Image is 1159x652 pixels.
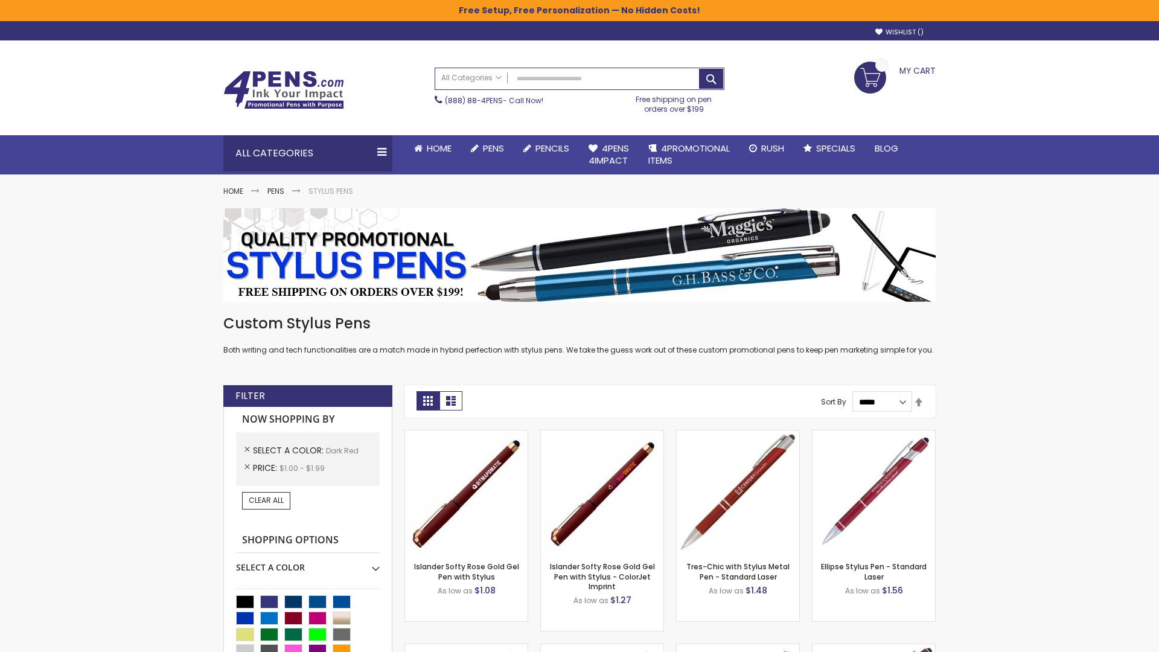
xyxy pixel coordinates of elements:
[435,68,508,88] a: All Categories
[610,594,631,606] span: $1.27
[794,135,865,162] a: Specials
[223,208,936,302] img: Stylus Pens
[474,584,496,596] span: $1.08
[308,186,353,196] strong: Stylus Pens
[541,430,663,553] img: Islander Softy Rose Gold Gel Pen with Stylus - ColorJet Imprint-Dark Red
[686,561,790,581] a: Tres-Chic with Stylus Metal Pen - Standard Laser
[249,495,284,505] span: Clear All
[875,142,898,155] span: Blog
[404,135,461,162] a: Home
[253,462,279,474] span: Price
[813,430,935,440] a: Ellipse Stylus Pen - Standard Laser-Dark Red
[267,186,284,196] a: Pens
[875,28,924,37] a: Wishlist
[816,142,855,155] span: Specials
[445,95,543,106] span: - Call Now!
[414,561,519,581] a: Islander Softy Rose Gold Gel Pen with Stylus
[242,492,290,509] a: Clear All
[761,142,784,155] span: Rush
[821,561,927,581] a: Ellipse Stylus Pen - Standard Laser
[326,446,359,456] span: Dark Red
[235,389,265,403] strong: Filter
[746,584,767,596] span: $1.48
[535,142,569,155] span: Pencils
[236,553,380,574] div: Select A Color
[223,71,344,109] img: 4Pens Custom Pens and Promotional Products
[253,444,326,456] span: Select A Color
[223,135,392,171] div: All Categories
[427,142,452,155] span: Home
[865,135,908,162] a: Blog
[417,391,439,411] strong: Grid
[589,142,629,167] span: 4Pens 4impact
[677,430,799,440] a: Tres-Chic with Stylus Metal Pen - Standard Laser-Dark Red
[223,186,243,196] a: Home
[445,95,503,106] a: (888) 88-4PENS
[405,430,528,553] img: Islander Softy Rose Gold Gel Pen with Stylus-Dark Red
[223,314,936,333] h1: Custom Stylus Pens
[845,586,880,596] span: As low as
[483,142,504,155] span: Pens
[405,430,528,440] a: Islander Softy Rose Gold Gel Pen with Stylus-Dark Red
[813,430,935,553] img: Ellipse Stylus Pen - Standard Laser-Dark Red
[648,142,730,167] span: 4PROMOTIONAL ITEMS
[223,314,936,356] div: Both writing and tech functionalities are a match made in hybrid perfection with stylus pens. We ...
[441,73,502,83] span: All Categories
[677,430,799,553] img: Tres-Chic with Stylus Metal Pen - Standard Laser-Dark Red
[624,90,725,114] div: Free shipping on pen orders over $199
[573,595,608,606] span: As low as
[709,586,744,596] span: As low as
[739,135,794,162] a: Rush
[821,397,846,407] label: Sort By
[579,135,639,174] a: 4Pens4impact
[236,407,380,432] strong: Now Shopping by
[236,528,380,554] strong: Shopping Options
[514,135,579,162] a: Pencils
[461,135,514,162] a: Pens
[550,561,655,591] a: Islander Softy Rose Gold Gel Pen with Stylus - ColorJet Imprint
[639,135,739,174] a: 4PROMOTIONALITEMS
[541,430,663,440] a: Islander Softy Rose Gold Gel Pen with Stylus - ColorJet Imprint-Dark Red
[279,463,325,473] span: $1.00 - $1.99
[438,586,473,596] span: As low as
[882,584,903,596] span: $1.56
